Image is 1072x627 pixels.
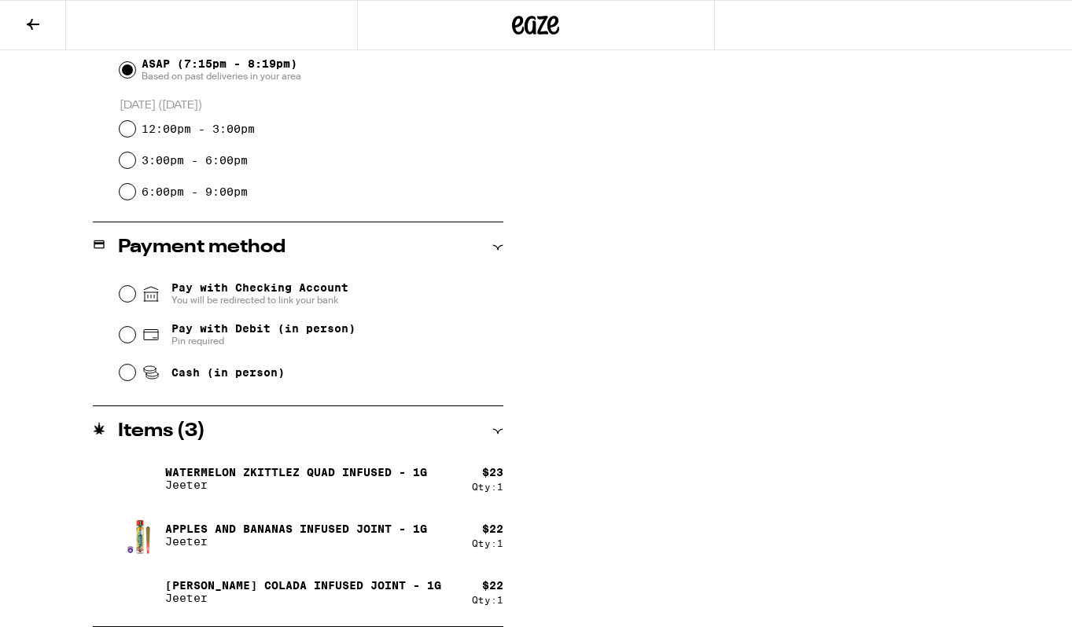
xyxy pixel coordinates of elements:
[118,422,205,441] h2: Items ( 3 )
[142,154,248,167] label: 3:00pm - 6:00pm
[171,322,355,335] span: Pay with Debit (in person)
[142,123,255,135] label: 12:00pm - 3:00pm
[118,570,162,614] img: Pina Colada Infused Joint - 1g
[472,538,503,548] div: Qty: 1
[118,456,162,500] img: Watermelon Zkittlez Quad Infused - 1g
[142,57,301,82] span: ASAP (7:15pm - 8:19pm)
[472,482,503,492] div: Qty: 1
[171,294,348,306] span: You will be redirected to link your bank
[165,592,441,604] p: Jeeter
[165,579,441,592] p: [PERSON_NAME] Colada Infused Joint - 1g
[171,335,355,347] span: Pin required
[165,478,427,491] p: Jeeter
[165,522,427,535] p: Apples and Bananas Infused Joint - 1g
[9,11,113,24] span: Hi. Need any help?
[482,466,503,478] div: $ 23
[165,535,427,548] p: Jeeter
[482,522,503,535] div: $ 22
[142,185,248,198] label: 6:00pm - 9:00pm
[142,70,301,82] span: Based on past deliveries in your area
[120,98,504,113] p: [DATE] ([DATE])
[118,513,162,557] img: Apples and Bananas Infused Joint - 1g
[165,466,427,478] p: Watermelon Zkittlez Quad Infused - 1g
[118,238,285,257] h2: Payment method
[482,579,503,592] div: $ 22
[472,595,503,605] div: Qty: 1
[171,366,285,379] span: Cash (in person)
[171,281,348,306] span: Pay with Checking Account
